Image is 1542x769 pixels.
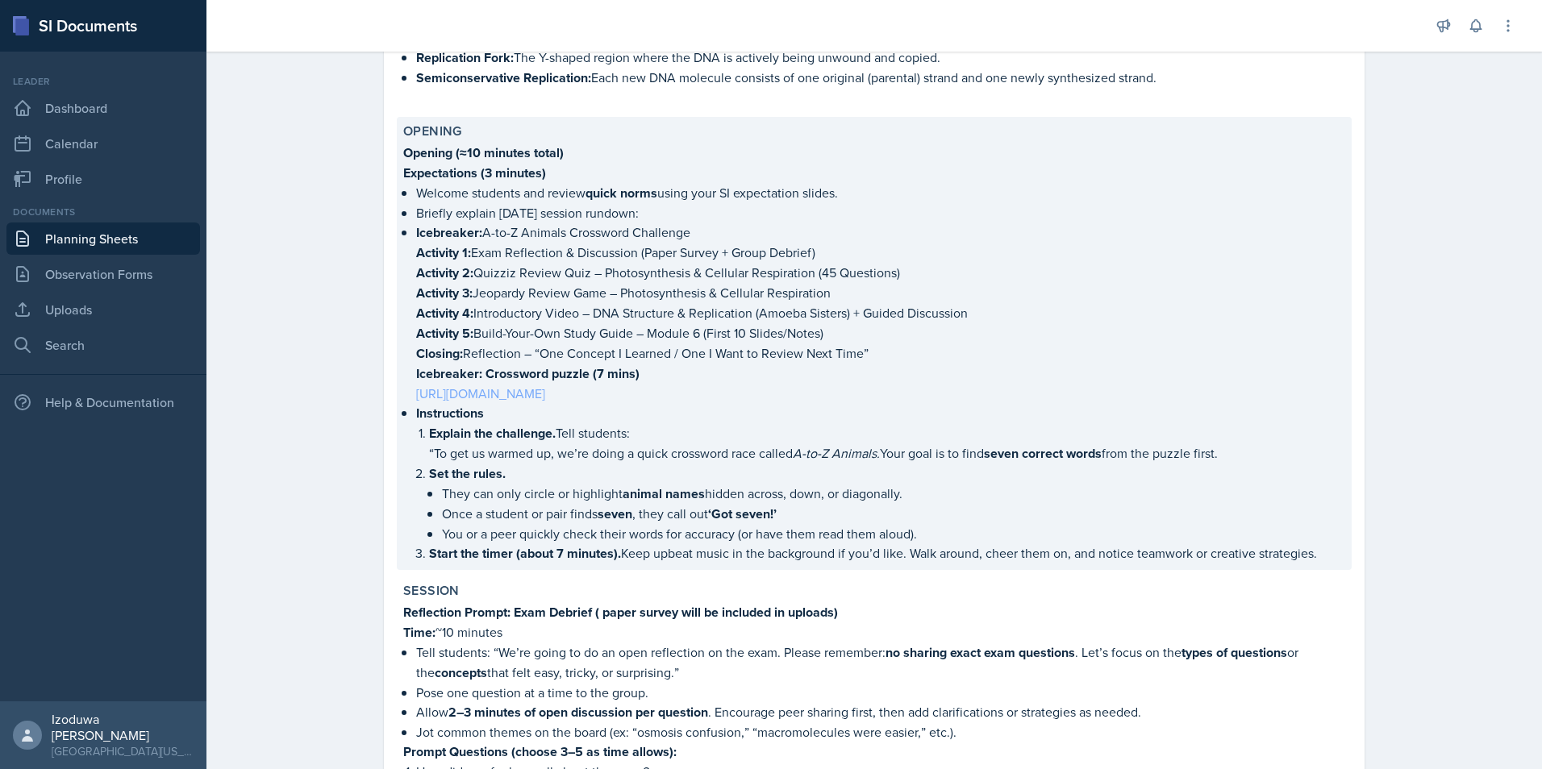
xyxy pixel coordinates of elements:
a: Calendar [6,127,200,160]
a: Dashboard [6,92,200,124]
label: Opening [403,123,462,139]
strong: animal names [623,484,705,503]
strong: Time: [403,623,436,642]
p: Jeopardy Review Game – Photosynthesis & Cellular Respiration [416,283,1345,303]
strong: Start the timer (about 7 minutes). [429,544,621,563]
p: ~10 minutes [403,622,1345,642]
div: Leader [6,74,200,89]
p: A-to-Z Animals Crossword Challenge [416,222,1345,243]
strong: Activity 5: [416,324,473,343]
strong: types of questions [1182,643,1287,662]
em: A-to-Z Animals. [793,444,880,462]
p: They can only circle or highlight hidden across, down, or diagonally. [442,484,1345,504]
strong: Icebreaker: [416,223,482,242]
strong: Closing: [416,344,463,363]
p: Tell students: “We’re going to do an open reflection on the exam. Please remember: . Let’s focus ... [416,642,1345,683]
div: Documents [6,205,200,219]
strong: seven [598,505,632,523]
a: Uploads [6,293,200,326]
p: Keep upbeat music in the background if you’d like. Walk around, cheer them on, and notice teamwor... [429,543,1345,563]
strong: Activity 4: [416,304,473,322]
a: Search [6,329,200,361]
strong: Set the rules. [429,464,506,483]
strong: concepts [435,663,487,682]
strong: Prompt Questions (choose 3–5 as time allows): [403,742,677,761]
strong: ‘Got seven!’ [708,505,777,523]
strong: Activity 3: [416,284,473,302]
a: Observation Forms [6,258,200,290]
p: The Y-shaped region where the DNA is actively being unwound and copied. [416,48,1345,68]
p: Introductory Video – DNA Structure & Replication (Amoeba Sisters) + Guided Discussion [416,303,1345,323]
strong: Opening (≈10 minutes total) [403,143,564,162]
strong: no sharing exact exam questions [886,643,1075,662]
strong: quick norms [586,184,657,202]
p: Tell students: [429,423,1345,443]
strong: Semiconservative Replication: [416,69,591,87]
strong: Activity 2: [416,264,473,282]
p: Briefly explain [DATE] session rundown: [416,203,1345,222]
strong: 2–3 minutes of open discussion per question [448,703,708,721]
strong: seven correct words [984,444,1102,463]
p: “To get us warmed up, we’re doing a quick crossword race called Your goal is to find from the puz... [429,443,1345,463]
p: Each new DNA molecule consists of one original (parental) strand and one newly synthesized strand. [416,68,1345,88]
div: Help & Documentation [6,386,200,418]
div: [GEOGRAPHIC_DATA][US_STATE] [52,743,194,759]
p: You or a peer quickly check their words for accuracy (or have them read them aloud). [442,524,1345,543]
strong: Explain the challenge. [429,424,556,443]
p: Reflection – “One Concept I Learned / One I Want to Review Next Time” [416,343,1345,364]
a: [URL][DOMAIN_NAME] [416,384,545,402]
strong: Reflection Prompt: Exam Debrief ( paper survey will be included in uploads) [403,603,838,621]
a: Profile [6,163,200,195]
strong: Icebreaker: Crossword puzzle (7 mins) [416,364,640,383]
a: Planning Sheets [6,222,200,255]
p: Build-Your-Own Study Guide – Module 6 (First 10 Slides/Notes) [416,323,1345,343]
p: Once a student or pair finds , they call out [442,504,1345,524]
strong: Expectations (3 minutes) [403,164,546,182]
div: Izoduwa [PERSON_NAME] [52,711,194,743]
p: Pose one question at a time to the group. [416,683,1345,702]
p: Jot common themes on the board (ex: “osmosis confusion,” “macromolecules were easier,” etc.). [416,722,1345,742]
strong: Activity 1: [416,243,471,262]
p: Allow . Encourage peer sharing first, then add clarifications or strategies as needed. [416,702,1345,722]
label: Session [403,583,460,599]
p: Exam Reflection & Discussion (Paper Survey + Group Debrief) [416,243,1345,263]
strong: Replication Fork: [416,48,514,67]
strong: Instructions [416,404,484,422]
p: Welcome students and review using your SI expectation slides. [416,183,1345,203]
p: Quizziz Review Quiz – Photosynthesis & Cellular Respiration (45 Questions) [416,263,1345,283]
